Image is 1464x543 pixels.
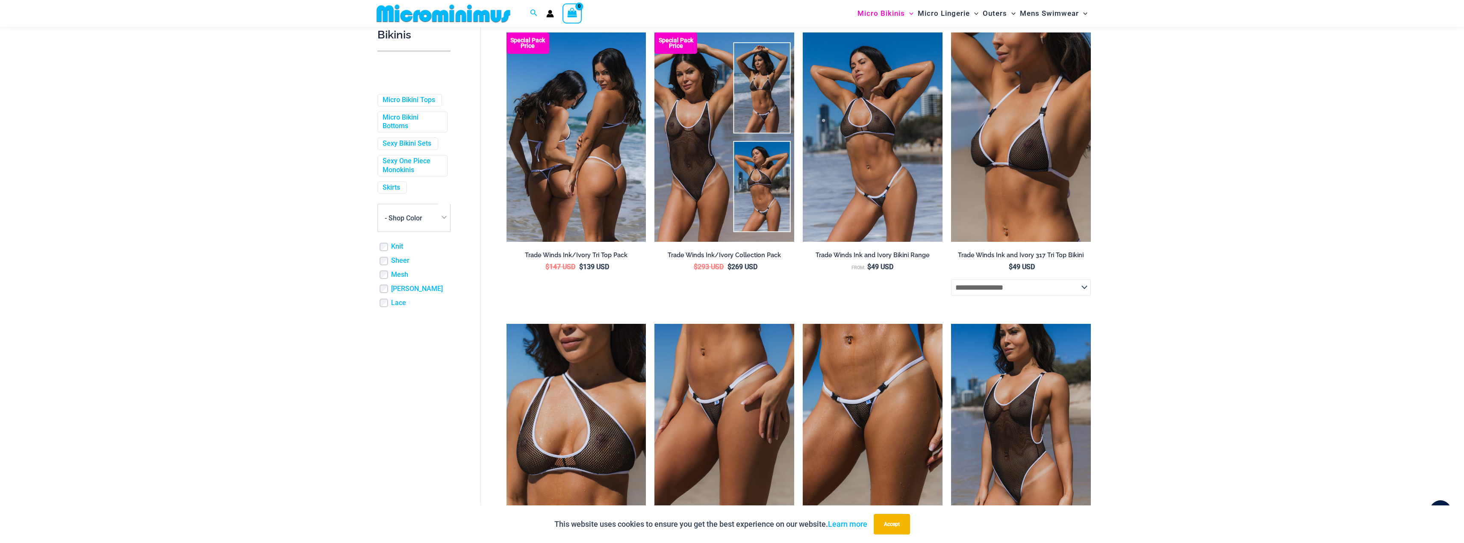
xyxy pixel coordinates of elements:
[563,3,582,23] a: View Shopping Cart, empty
[951,251,1091,262] a: Trade Winds Ink and Ivory 317 Tri Top Bikini
[654,38,697,49] b: Special Pack Price
[951,32,1091,242] a: Tradewinds Ink and Ivory 317 Tri Top 01Tradewinds Ink and Ivory 317 Tri Top 453 Micro 06Tradewind...
[1018,3,1090,24] a: Mens SwimwearMenu ToggleMenu Toggle
[728,263,757,271] bdi: 269 USD
[545,263,575,271] bdi: 147 USD
[803,32,943,242] img: Tradewinds Ink and Ivory 384 Halter 453 Micro 02
[391,299,406,308] a: Lace
[694,263,698,271] span: $
[507,324,646,533] img: Tradewinds Ink and Ivory 384 Halter 01
[654,32,794,242] a: Collection Pack Collection Pack b (1)Collection Pack b (1)
[507,251,646,262] a: Trade Winds Ink/Ivory Tri Top Pack
[828,520,867,528] a: Learn more
[905,3,913,24] span: Menu Toggle
[951,251,1091,259] h2: Trade Winds Ink and Ivory 317 Tri Top Bikini
[654,324,794,533] img: Tradewinds Ink and Ivory 469 Thong 01
[803,324,943,533] img: Tradewinds Ink and Ivory 317 Tri Top 453 Micro 03
[694,263,724,271] bdi: 293 USD
[855,3,916,24] a: Micro BikinisMenu ToggleMenu Toggle
[391,242,403,251] a: Knit
[530,8,538,19] a: Search icon link
[554,518,867,531] p: This website uses cookies to ensure you get the best experience on our website.
[951,32,1091,242] img: Tradewinds Ink and Ivory 317 Tri Top 01
[1009,263,1035,271] bdi: 49 USD
[373,4,514,23] img: MM SHOP LOGO FLAT
[1009,263,1013,271] span: $
[507,324,646,533] a: Tradewinds Ink and Ivory 384 Halter 01Tradewinds Ink and Ivory 384 Halter 02Tradewinds Ink and Iv...
[654,251,794,259] h2: Trade Winds Ink/Ivory Collection Pack
[874,514,910,534] button: Accept
[851,265,865,270] span: From:
[385,214,422,222] span: - Shop Color
[1079,3,1087,24] span: Menu Toggle
[507,38,549,49] b: Special Pack Price
[857,3,905,24] span: Micro Bikinis
[579,263,583,271] span: $
[981,3,1018,24] a: OutersMenu ToggleMenu Toggle
[545,263,549,271] span: $
[803,324,943,533] a: Tradewinds Ink and Ivory 317 Tri Top 453 Micro 03Tradewinds Ink and Ivory 317 Tri Top 453 Micro 0...
[383,157,441,175] a: Sexy One Piece Monokinis
[970,3,978,24] span: Menu Toggle
[1020,3,1079,24] span: Mens Swimwear
[654,251,794,262] a: Trade Winds Ink/Ivory Collection Pack
[854,1,1091,26] nav: Site Navigation
[391,256,409,265] a: Sheer
[918,3,970,24] span: Micro Lingerie
[983,3,1007,24] span: Outers
[377,13,451,42] h3: Micro Bikinis
[391,270,408,279] a: Mesh
[383,96,435,105] a: Micro Bikini Tops
[803,32,943,242] a: Tradewinds Ink and Ivory 384 Halter 453 Micro 02Tradewinds Ink and Ivory 384 Halter 453 Micro 01T...
[383,139,431,148] a: Sexy Bikini Sets
[383,113,441,131] a: Micro Bikini Bottoms
[1007,3,1016,24] span: Menu Toggle
[951,324,1091,533] img: Tradewinds Ink and Ivory 807 One Piece 03
[579,263,609,271] bdi: 139 USD
[803,251,943,259] h2: Trade Winds Ink and Ivory Bikini Range
[951,324,1091,533] a: Tradewinds Ink and Ivory 807 One Piece 03Tradewinds Ink and Ivory 807 One Piece 04Tradewinds Ink ...
[507,251,646,259] h2: Trade Winds Ink/Ivory Tri Top Pack
[654,324,794,533] a: Tradewinds Ink and Ivory 469 Thong 01Tradewinds Ink and Ivory 469 Thong 02Tradewinds Ink and Ivor...
[378,204,450,232] span: - Shop Color
[728,263,731,271] span: $
[383,183,400,192] a: Skirts
[391,285,443,294] a: [PERSON_NAME]
[654,32,794,242] img: Collection Pack
[507,32,646,242] a: Top Bum Pack Top Bum Pack bTop Bum Pack b
[916,3,981,24] a: Micro LingerieMenu ToggleMenu Toggle
[867,263,893,271] bdi: 49 USD
[867,263,871,271] span: $
[803,251,943,262] a: Trade Winds Ink and Ivory Bikini Range
[507,32,646,242] img: Top Bum Pack b
[377,204,451,232] span: - Shop Color
[546,10,554,18] a: Account icon link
